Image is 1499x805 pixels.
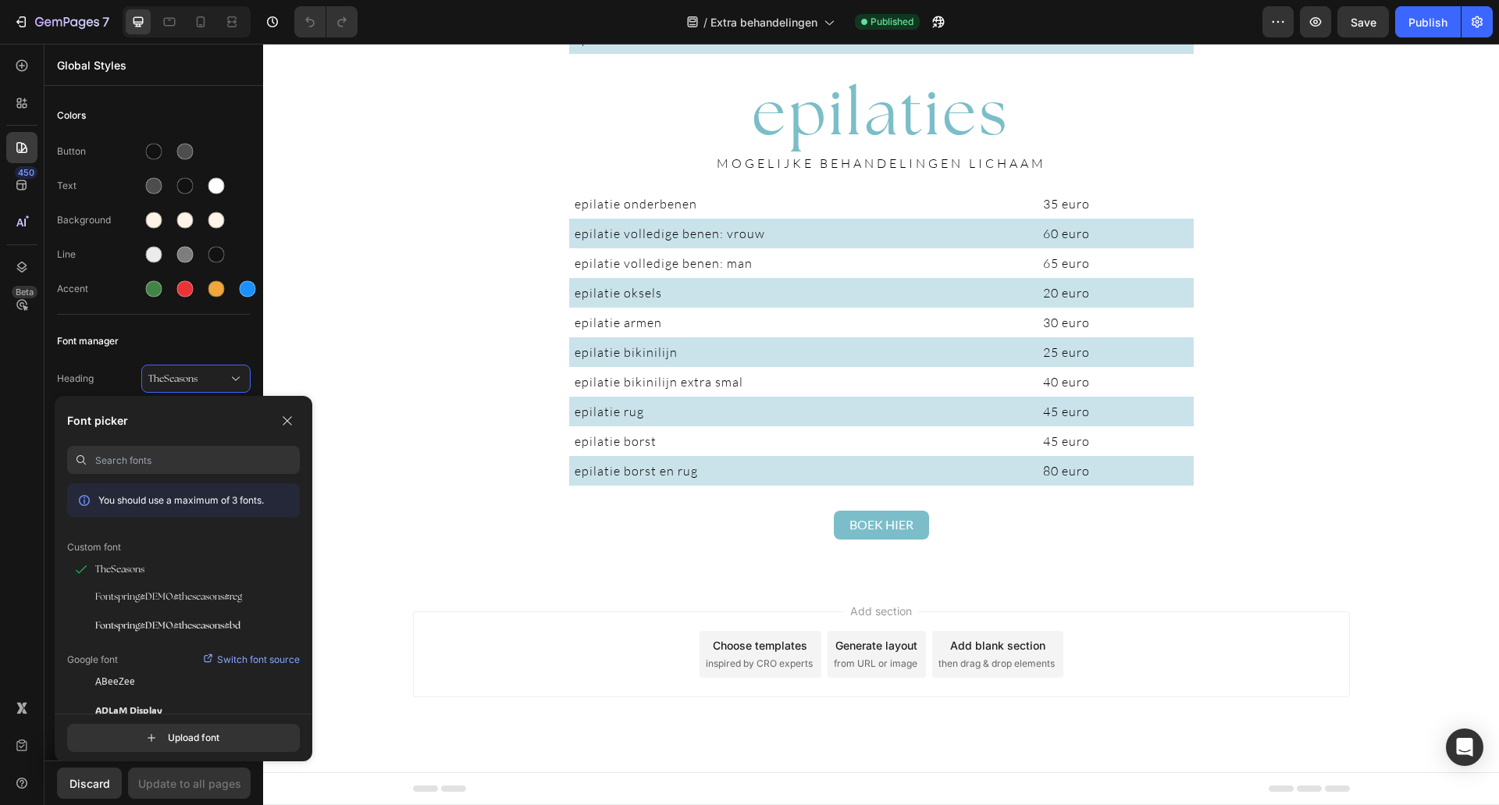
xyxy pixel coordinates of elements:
[581,559,655,575] span: Add section
[571,467,666,496] a: BOEK HIER
[780,419,827,435] span: 80 euro
[141,365,251,393] button: TheSeasons
[780,241,827,257] span: 20 euro
[102,12,109,31] p: 7
[57,57,251,73] p: Global Styles
[780,330,827,346] span: 40 euro
[1337,6,1389,37] button: Save
[871,15,913,29] span: Published
[454,112,783,127] span: MOGELIJKE BEHANDELINGEN LICHAAM
[1395,6,1461,37] button: Publish
[57,372,141,386] span: Heading
[780,182,827,198] span: 60 euro
[15,166,37,179] div: 450
[67,652,118,668] p: Google font
[1446,728,1483,766] div: Open Intercom Messenger
[312,152,434,168] span: epilatie onderbenen
[450,593,544,610] div: Choose templates
[710,14,817,30] span: Extra behandelingen
[675,613,792,627] span: then drag & drop elements
[95,562,144,576] span: TheSeasons
[571,613,654,627] span: from URL or image
[586,473,650,488] span: BOEK HIER
[1351,16,1376,29] span: Save
[95,446,300,474] input: Search fonts
[67,540,121,555] p: Custom font
[57,282,141,296] div: Accent
[57,106,86,125] span: Colors
[57,179,141,193] div: Text
[572,593,654,610] div: Generate layout
[312,271,399,287] span: epilatie armen
[312,182,502,198] span: epilatie volledige benen: vrouw
[1408,14,1447,30] div: Publish
[57,332,119,351] span: Font manager
[780,360,827,376] span: 45 euro
[57,144,141,159] div: Button
[95,590,242,604] span: Fontspring-DEMO-theseasons-reg
[312,212,490,227] span: epilatie volledige benen: man
[703,14,707,30] span: /
[780,212,827,227] span: 65 euro
[443,613,550,627] span: inspired by CRO experts
[294,6,358,37] div: Undo/Redo
[312,241,399,257] span: epilatie oksels
[98,493,264,508] p: You should use a maximum of 3 fonts.
[312,390,393,405] span: epilatie borst
[95,618,240,632] span: Fontspring-DEMO-theseasons-bd
[312,360,381,376] span: epilatie rug
[138,775,241,792] div: Update to all pages
[780,271,827,287] span: 30 euro
[312,419,435,435] span: epilatie borst en rug
[6,6,116,37] button: 7
[67,411,128,430] p: Font picker
[217,652,300,668] p: Switch font source
[69,775,110,792] div: Discard
[780,301,827,316] span: 25 euro
[312,330,480,346] span: epilatie bikinilijn extra smal
[12,286,37,298] div: Beta
[57,768,122,799] button: Discard
[57,248,141,262] div: Line
[312,301,415,316] span: epilatie bikinilijn
[57,213,141,227] div: Background
[687,593,782,610] div: Add blank section
[95,703,162,717] span: ADLaM Display
[780,390,827,405] span: 45 euro
[780,152,827,168] span: 35 euro
[128,768,251,799] button: Update to all pages
[263,44,1499,805] iframe: Design area
[95,675,135,689] span: ABeeZee
[148,372,228,386] span: TheSeasons
[67,724,300,752] button: Upload font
